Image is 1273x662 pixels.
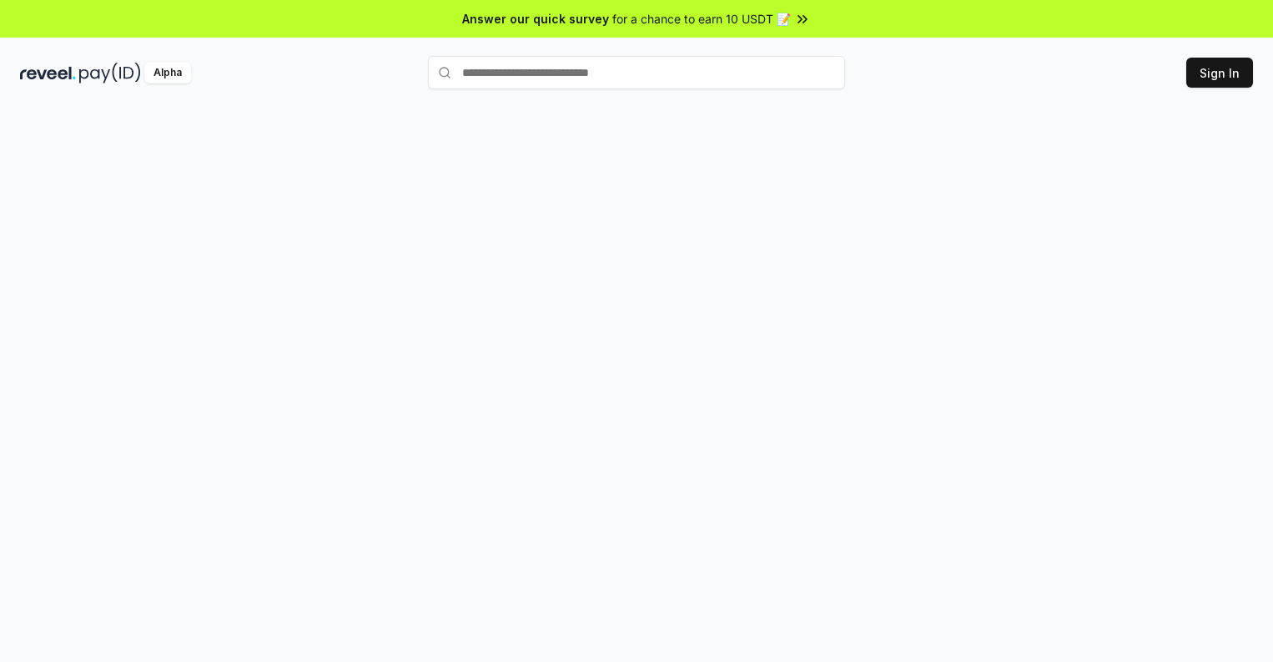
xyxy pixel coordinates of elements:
[79,63,141,83] img: pay_id
[1186,58,1253,88] button: Sign In
[462,10,609,28] span: Answer our quick survey
[20,63,76,83] img: reveel_dark
[144,63,191,83] div: Alpha
[612,10,791,28] span: for a chance to earn 10 USDT 📝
